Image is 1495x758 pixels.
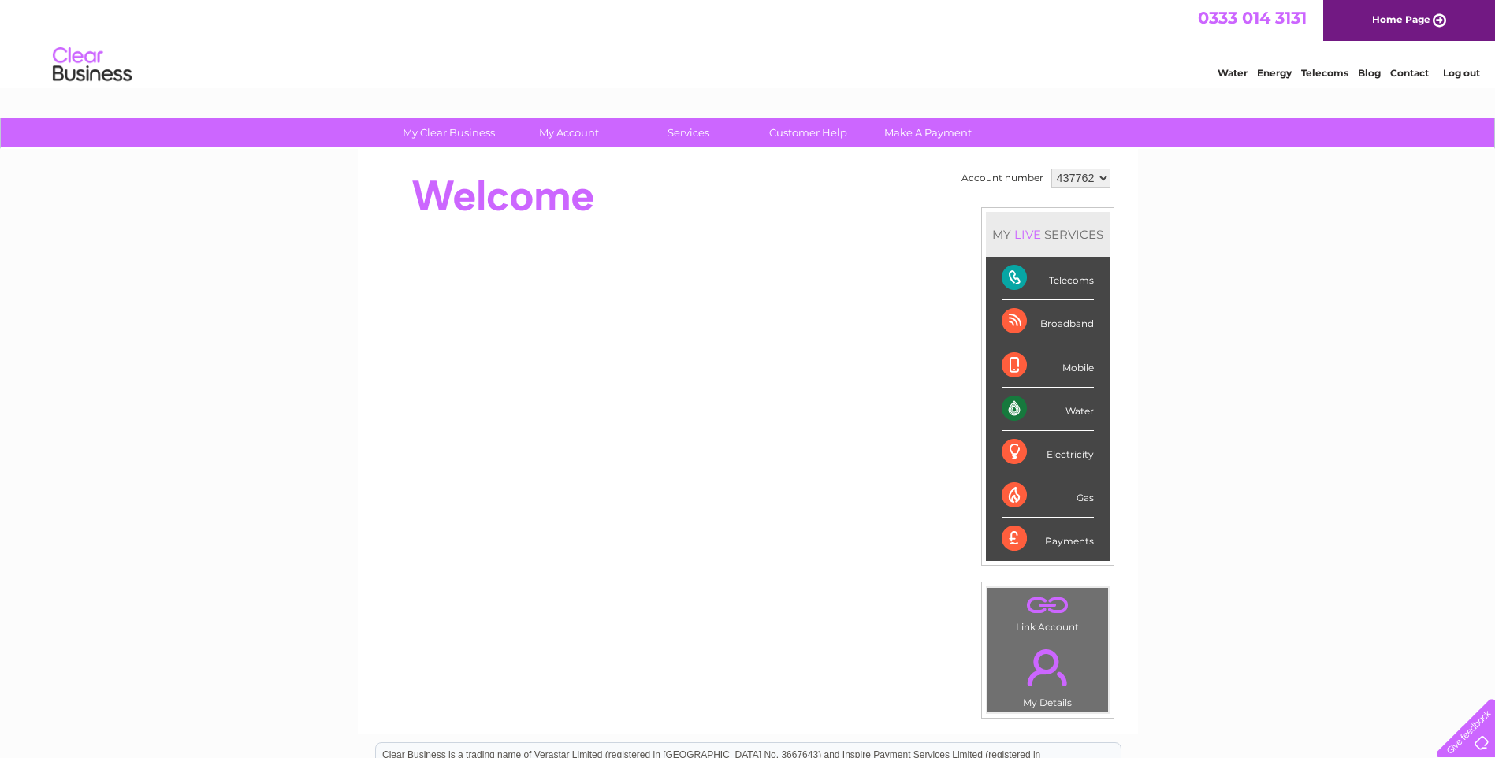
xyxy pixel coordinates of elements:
div: Telecoms [1002,257,1094,300]
a: 0333 014 3131 [1198,8,1307,28]
a: Blog [1358,67,1381,79]
div: Payments [1002,518,1094,560]
div: Water [1002,388,1094,431]
a: My Account [504,118,634,147]
a: My Clear Business [384,118,514,147]
div: Gas [1002,474,1094,518]
a: Customer Help [743,118,873,147]
div: Electricity [1002,431,1094,474]
a: Contact [1390,67,1429,79]
td: Link Account [987,587,1109,637]
div: Broadband [1002,300,1094,344]
div: MY SERVICES [986,212,1110,257]
td: My Details [987,636,1109,713]
a: . [991,592,1104,619]
a: Log out [1443,67,1480,79]
a: . [991,640,1104,695]
a: Make A Payment [863,118,993,147]
div: LIVE [1011,227,1044,242]
a: Telecoms [1301,67,1348,79]
div: Clear Business is a trading name of Verastar Limited (registered in [GEOGRAPHIC_DATA] No. 3667643... [376,9,1121,76]
div: Mobile [1002,344,1094,388]
img: logo.png [52,41,132,89]
a: Water [1218,67,1248,79]
a: Energy [1257,67,1292,79]
td: Account number [958,165,1047,191]
a: Services [623,118,753,147]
